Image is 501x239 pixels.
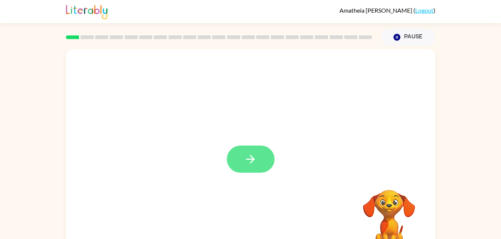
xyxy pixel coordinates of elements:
[415,7,433,14] a: Logout
[66,3,107,19] img: Literably
[381,29,435,46] button: Pause
[339,7,413,14] span: Amatheia [PERSON_NAME]
[339,7,435,14] div: ( )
